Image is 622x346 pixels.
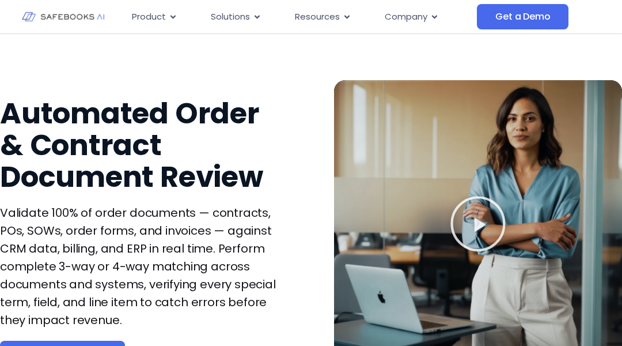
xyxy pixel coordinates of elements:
[132,10,166,24] span: Product
[211,10,250,24] span: Solutions
[449,195,507,256] div: Play Video
[123,6,477,28] div: Menu Toggle
[495,11,550,22] span: Get a Demo
[477,4,568,29] a: Get a Demo
[123,6,477,28] nav: Menu
[295,10,340,24] span: Resources
[385,10,427,24] span: Company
